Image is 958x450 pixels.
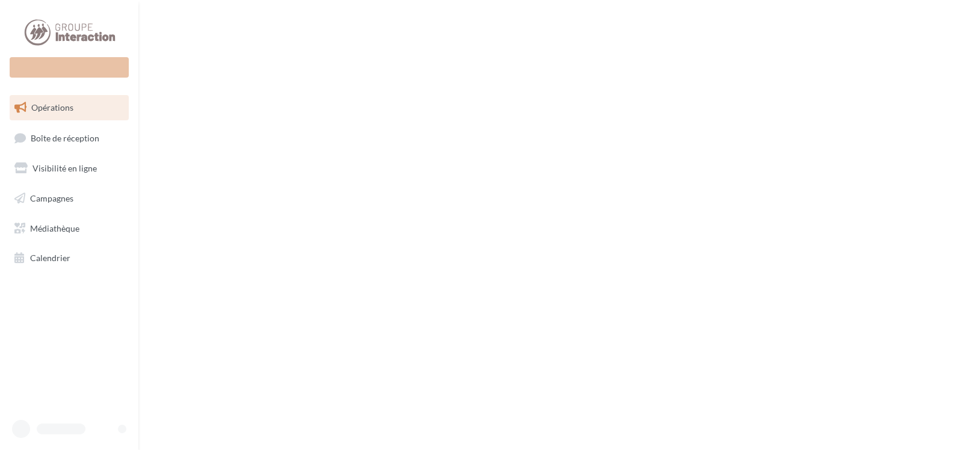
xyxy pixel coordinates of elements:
span: Boîte de réception [31,132,99,143]
span: Calendrier [30,253,70,263]
a: Visibilité en ligne [7,156,131,181]
a: Opérations [7,95,131,120]
a: Calendrier [7,245,131,271]
span: Opérations [31,102,73,112]
span: Campagnes [30,193,73,203]
a: Médiathèque [7,216,131,241]
a: Boîte de réception [7,125,131,151]
span: Visibilité en ligne [32,163,97,173]
span: Médiathèque [30,223,79,233]
a: Campagnes [7,186,131,211]
div: Nouvelle campagne [10,57,129,78]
